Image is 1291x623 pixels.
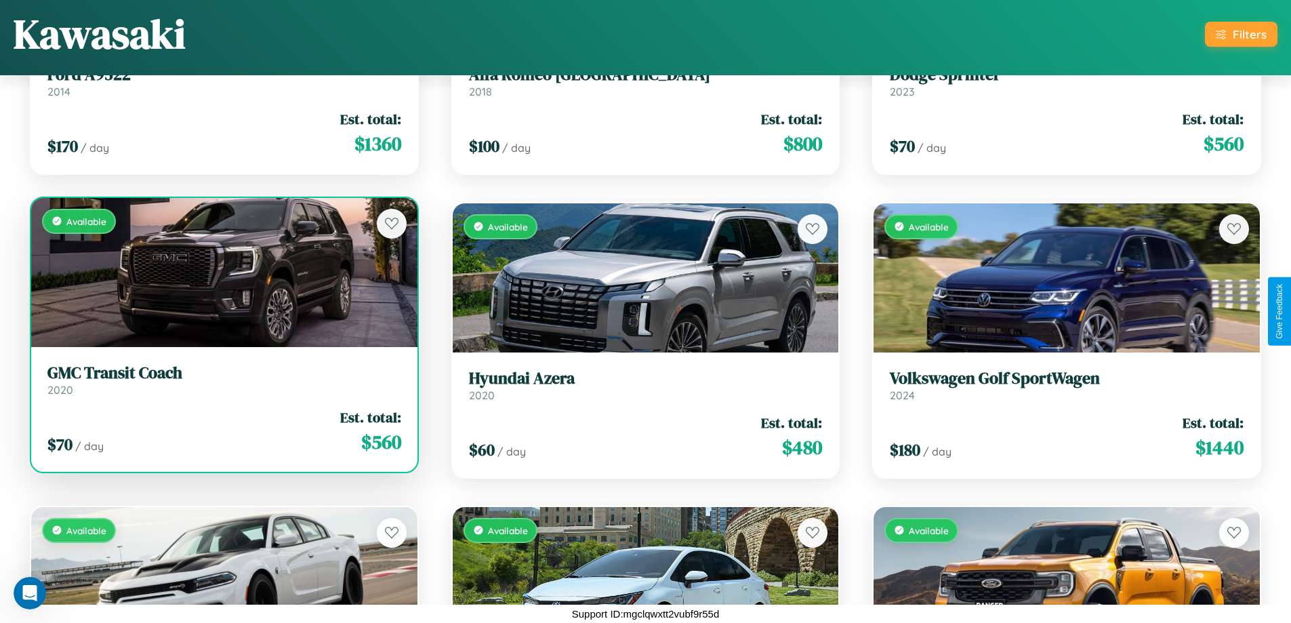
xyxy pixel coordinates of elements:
[1205,22,1277,47] button: Filters
[47,85,70,98] span: 2014
[47,363,401,383] h3: GMC Transit Coach
[890,369,1244,388] h3: Volkswagen Golf SportWagen
[47,433,73,456] span: $ 70
[47,65,401,98] a: Ford A95222014
[469,369,823,388] h3: Hyundai Azera
[918,141,946,155] span: / day
[361,428,401,456] span: $ 560
[890,388,915,402] span: 2024
[340,407,401,427] span: Est. total:
[66,525,106,536] span: Available
[1233,27,1267,41] div: Filters
[909,525,949,536] span: Available
[761,413,822,433] span: Est. total:
[1195,434,1244,461] span: $ 1440
[14,577,46,609] iframe: Intercom live chat
[502,141,531,155] span: / day
[75,439,104,453] span: / day
[488,525,528,536] span: Available
[890,439,920,461] span: $ 180
[923,445,951,458] span: / day
[469,369,823,402] a: Hyundai Azera2020
[469,439,495,461] span: $ 60
[761,109,822,129] span: Est. total:
[890,85,914,98] span: 2023
[14,6,186,62] h1: Kawasaki
[47,65,401,85] h3: Ford A9522
[488,221,528,233] span: Available
[1183,413,1244,433] span: Est. total:
[469,135,499,157] span: $ 100
[47,383,73,397] span: 2020
[47,135,78,157] span: $ 170
[469,65,823,98] a: Alfa Romeo [GEOGRAPHIC_DATA]2018
[469,65,823,85] h3: Alfa Romeo [GEOGRAPHIC_DATA]
[469,85,492,98] span: 2018
[909,221,949,233] span: Available
[469,388,495,402] span: 2020
[572,605,720,623] p: Support ID: mgclqwxtt2vubf9r55d
[1183,109,1244,129] span: Est. total:
[783,130,822,157] span: $ 800
[890,369,1244,402] a: Volkswagen Golf SportWagen2024
[47,363,401,397] a: GMC Transit Coach2020
[497,445,526,458] span: / day
[81,141,109,155] span: / day
[66,216,106,227] span: Available
[890,65,1244,98] a: Dodge Sprinter2023
[354,130,401,157] span: $ 1360
[890,135,915,157] span: $ 70
[782,434,822,461] span: $ 480
[1275,284,1284,339] div: Give Feedback
[890,65,1244,85] h3: Dodge Sprinter
[1204,130,1244,157] span: $ 560
[340,109,401,129] span: Est. total:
